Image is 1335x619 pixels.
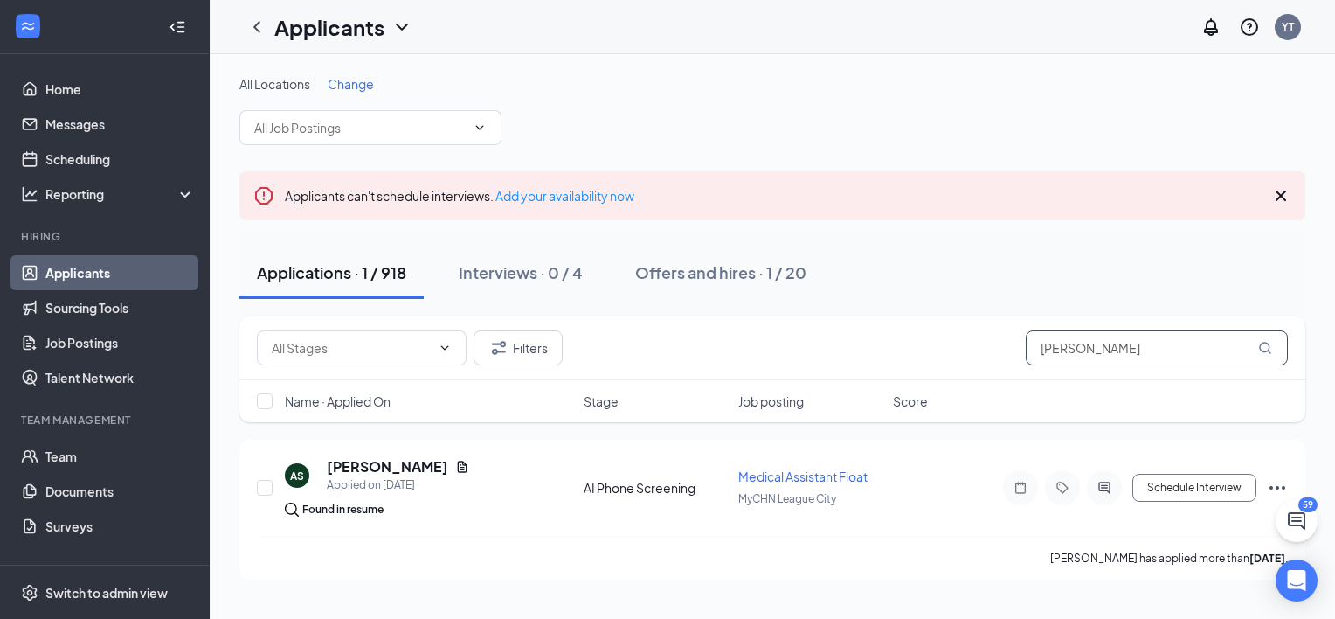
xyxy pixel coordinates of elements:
[328,76,374,92] span: Change
[169,18,186,36] svg: Collapse
[327,476,469,494] div: Applied on [DATE]
[45,474,195,509] a: Documents
[1010,481,1031,495] svg: Note
[1200,17,1221,38] svg: Notifications
[584,393,619,410] span: Stage
[21,413,191,428] div: Team Management
[738,492,836,505] span: MyCHN League City
[45,185,196,203] div: Reporting
[1239,17,1260,38] svg: QuestionInfo
[45,439,195,474] a: Team
[290,469,304,483] div: AS
[327,457,448,476] h5: [PERSON_NAME]
[1276,560,1318,602] div: Open Intercom Messenger
[738,393,804,410] span: Job posting
[45,142,195,177] a: Scheduling
[274,12,384,42] h1: Applicants
[738,469,868,484] span: Medical Assistant Float
[1052,481,1073,495] svg: Tag
[455,460,469,474] svg: Document
[246,17,267,38] svg: ChevronLeft
[45,290,195,325] a: Sourcing Tools
[1298,497,1318,512] div: 59
[45,584,168,602] div: Switch to admin view
[495,188,634,204] a: Add your availability now
[21,584,38,602] svg: Settings
[285,393,391,410] span: Name · Applied On
[1258,341,1272,355] svg: MagnifyingGlass
[253,185,274,206] svg: Error
[1276,500,1318,542] button: ChatActive
[239,76,310,92] span: All Locations
[257,261,406,283] div: Applications · 1 / 918
[45,325,195,360] a: Job Postings
[1267,477,1288,498] svg: Ellipses
[459,261,583,283] div: Interviews · 0 / 4
[45,255,195,290] a: Applicants
[21,561,191,576] div: Payroll
[19,17,37,35] svg: WorkstreamLogo
[1026,330,1288,365] input: Search in applications
[893,393,928,410] span: Score
[1249,552,1285,565] b: [DATE]
[1286,511,1307,532] svg: ChatActive
[254,118,466,137] input: All Job Postings
[1270,185,1291,206] svg: Cross
[45,107,195,142] a: Messages
[285,188,634,204] span: Applicants can't schedule interviews.
[302,501,384,518] div: Found in resume
[584,479,728,497] div: AI Phone Screening
[1094,481,1115,495] svg: ActiveChat
[1282,19,1294,34] div: YT
[21,185,38,203] svg: Analysis
[488,337,509,358] svg: Filter
[45,360,195,395] a: Talent Network
[21,229,191,244] div: Hiring
[285,503,299,517] img: search.bf7aa3482b7795d4f01b.svg
[635,261,806,283] div: Offers and hires · 1 / 20
[45,72,195,107] a: Home
[438,341,452,355] svg: ChevronDown
[474,330,563,365] button: Filter Filters
[473,121,487,135] svg: ChevronDown
[1050,551,1288,566] p: [PERSON_NAME] has applied more than .
[272,338,431,358] input: All Stages
[45,509,195,544] a: Surveys
[1132,474,1256,502] button: Schedule Interview
[391,17,412,38] svg: ChevronDown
